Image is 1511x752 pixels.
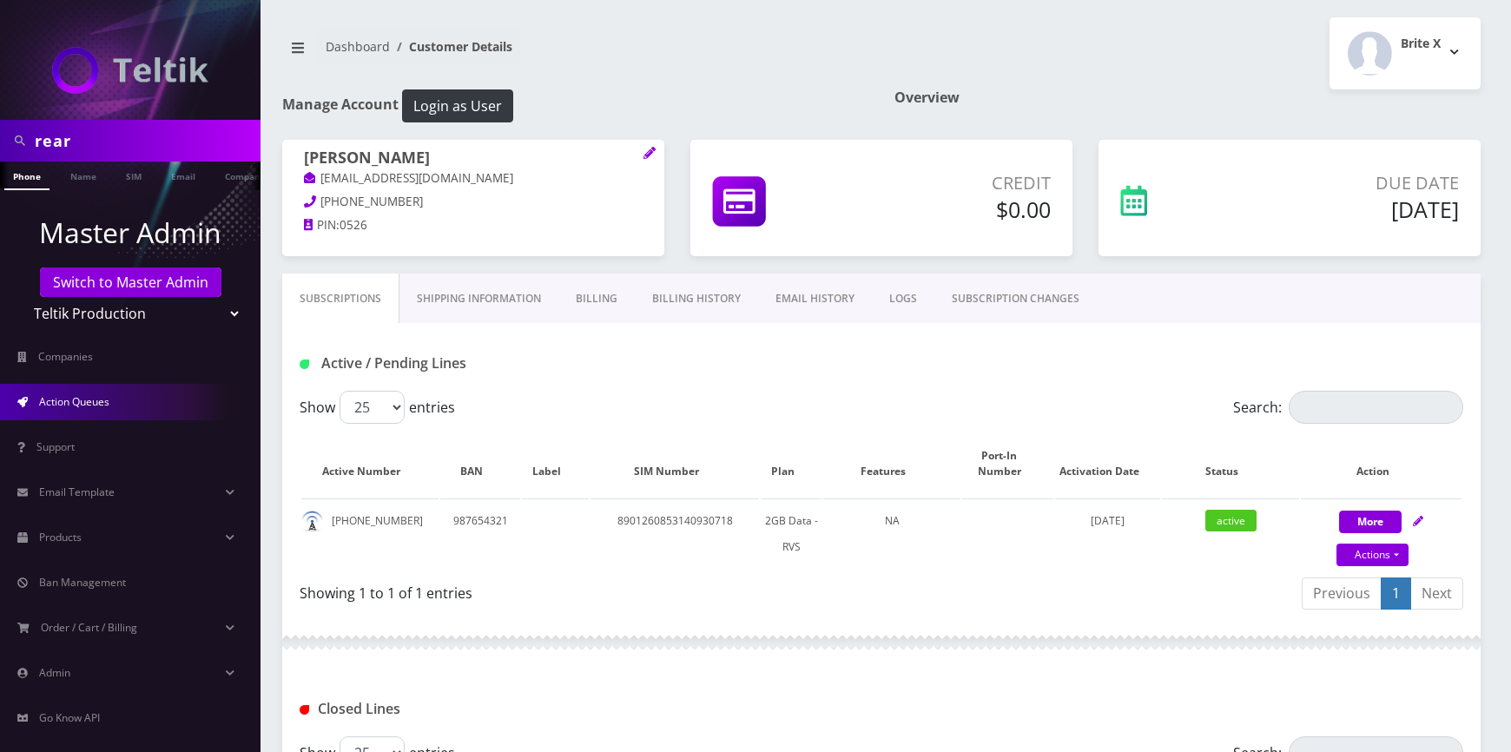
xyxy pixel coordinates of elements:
[591,431,759,497] th: SIM Number: activate to sort column ascending
[282,89,868,122] h1: Manage Account
[62,162,105,188] a: Name
[761,498,821,569] td: 2GB Data - RVS
[872,274,934,324] a: LOGS
[39,710,100,725] span: Go Know API
[591,498,759,569] td: 8901260853140930718
[38,349,93,364] span: Companies
[1233,391,1463,424] label: Search:
[35,124,256,157] input: Search in Company
[304,170,513,188] a: [EMAIL_ADDRESS][DOMAIN_NAME]
[39,485,115,499] span: Email Template
[522,431,589,497] th: Label: activate to sort column ascending
[864,170,1051,196] p: Credit
[52,47,208,94] img: Teltik Production
[390,37,512,56] li: Customer Details
[1205,510,1257,531] span: active
[864,196,1051,222] h5: $0.00
[1302,577,1382,610] a: Previous
[1330,17,1481,89] button: Brite X
[340,391,405,424] select: Showentries
[1055,431,1160,497] th: Activation Date: activate to sort column ascending
[635,274,758,324] a: Billing History
[1401,36,1441,51] h2: Brite X
[40,267,221,297] a: Switch to Master Admin
[117,162,150,188] a: SIM
[1339,511,1402,533] button: More
[39,575,126,590] span: Ban Management
[894,89,1481,106] h1: Overview
[823,431,960,497] th: Features: activate to sort column ascending
[1381,577,1411,610] a: 1
[1410,577,1463,610] a: Next
[4,162,49,190] a: Phone
[300,576,868,604] div: Showing 1 to 1 of 1 entries
[340,217,367,233] span: 0526
[1289,391,1463,424] input: Search:
[399,274,558,324] a: Shipping Information
[300,391,455,424] label: Show entries
[1162,431,1299,497] th: Status: activate to sort column ascending
[39,665,70,680] span: Admin
[440,498,520,569] td: 987654321
[304,148,643,169] h1: [PERSON_NAME]
[1301,431,1462,497] th: Action: activate to sort column ascending
[39,394,109,409] span: Action Queues
[1091,513,1125,528] span: [DATE]
[1242,170,1459,196] p: Due Date
[301,431,439,497] th: Active Number: activate to sort column ascending
[320,194,423,209] span: [PHONE_NUMBER]
[304,217,340,234] a: PIN:
[39,530,82,544] span: Products
[282,29,868,78] nav: breadcrumb
[300,705,309,715] img: Closed Lines
[962,431,1053,497] th: Port-In Number: activate to sort column ascending
[758,274,872,324] a: EMAIL HISTORY
[761,431,821,497] th: Plan: activate to sort column ascending
[326,38,390,55] a: Dashboard
[399,95,513,114] a: Login as User
[216,162,274,188] a: Company
[558,274,635,324] a: Billing
[440,431,520,497] th: BAN: activate to sort column ascending
[300,360,309,369] img: Active / Pending Lines
[402,89,513,122] button: Login as User
[282,274,399,324] a: Subscriptions
[162,162,204,188] a: Email
[934,274,1097,324] a: SUBSCRIPTION CHANGES
[36,439,75,454] span: Support
[301,498,439,569] td: [PHONE_NUMBER]
[1336,544,1409,566] a: Actions
[41,620,137,635] span: Order / Cart / Billing
[300,355,670,372] h1: Active / Pending Lines
[1242,196,1459,222] h5: [DATE]
[823,498,960,569] td: NA
[300,701,670,717] h1: Closed Lines
[301,511,323,532] img: default.png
